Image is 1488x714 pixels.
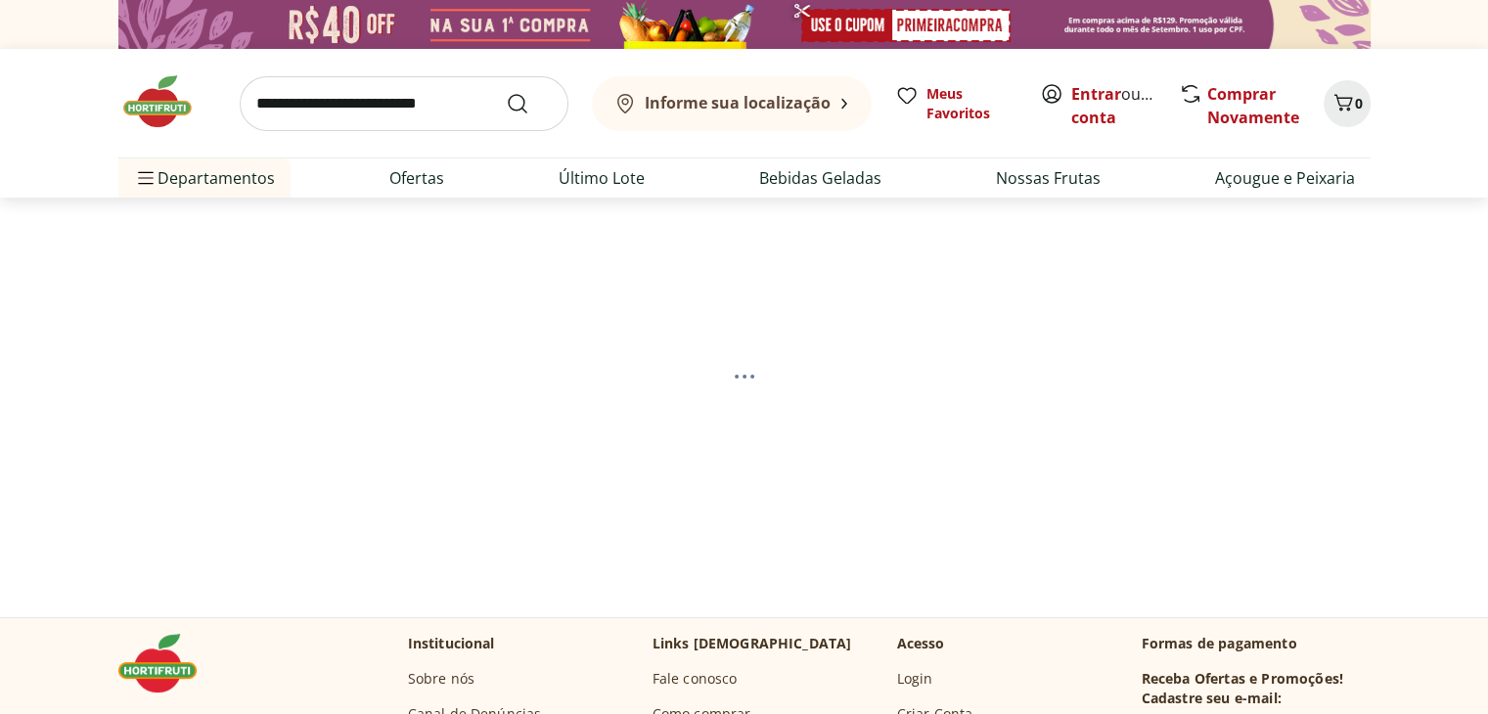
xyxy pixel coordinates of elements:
[1324,80,1371,127] button: Carrinho
[897,669,933,689] a: Login
[1071,83,1121,105] a: Entrar
[408,669,474,689] a: Sobre nós
[895,84,1016,123] a: Meus Favoritos
[653,634,852,653] p: Links [DEMOGRAPHIC_DATA]
[559,166,645,190] a: Último Lote
[1355,94,1363,112] span: 0
[996,166,1101,190] a: Nossas Frutas
[1071,83,1179,128] a: Criar conta
[645,92,831,113] b: Informe sua localização
[134,155,158,201] button: Menu
[408,634,495,653] p: Institucional
[506,92,553,115] button: Submit Search
[118,634,216,692] img: Hortifruti
[118,72,216,131] img: Hortifruti
[897,634,945,653] p: Acesso
[653,669,738,689] a: Fale conosco
[1142,634,1371,653] p: Formas de pagamento
[240,76,568,131] input: search
[1071,82,1158,129] span: ou
[1142,689,1282,708] h3: Cadastre seu e-mail:
[1215,166,1355,190] a: Açougue e Peixaria
[389,166,444,190] a: Ofertas
[1207,83,1299,128] a: Comprar Novamente
[134,155,275,201] span: Departamentos
[592,76,872,131] button: Informe sua localização
[926,84,1016,123] span: Meus Favoritos
[759,166,881,190] a: Bebidas Geladas
[1142,669,1343,689] h3: Receba Ofertas e Promoções!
